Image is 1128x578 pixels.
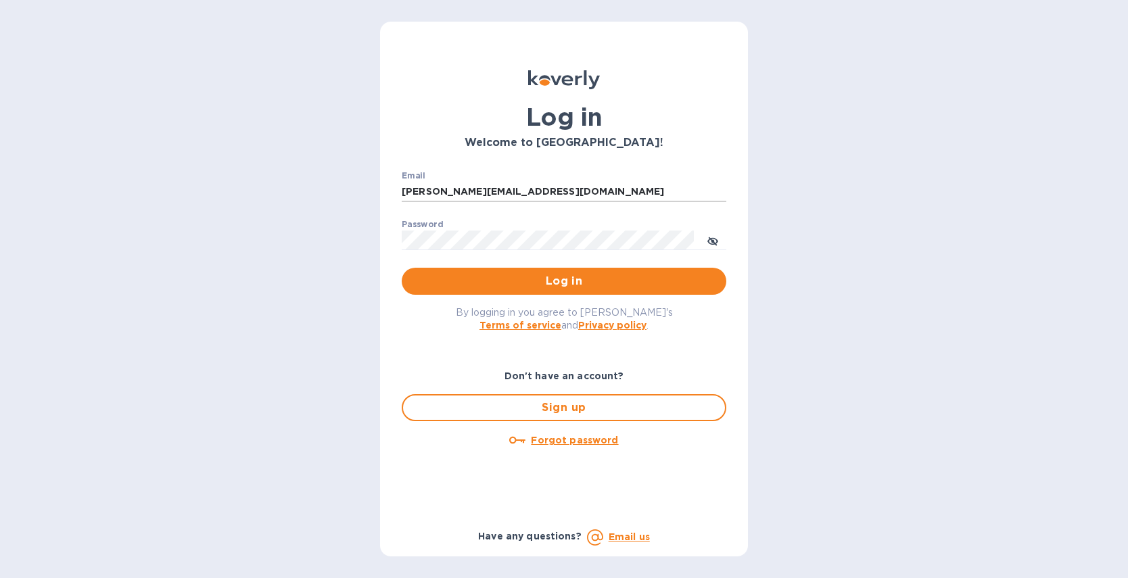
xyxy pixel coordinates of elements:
[402,394,726,421] button: Sign up
[528,70,600,89] img: Koverly
[531,435,618,445] u: Forgot password
[402,172,425,180] label: Email
[414,400,714,416] span: Sign up
[578,320,647,331] a: Privacy policy
[413,273,715,289] span: Log in
[609,531,650,542] a: Email us
[699,226,726,254] button: toggle password visibility
[402,182,726,202] input: Enter email address
[402,268,726,295] button: Log in
[479,320,561,331] a: Terms of service
[504,370,624,381] b: Don't have an account?
[402,103,726,131] h1: Log in
[456,307,673,331] span: By logging in you agree to [PERSON_NAME]'s and .
[402,137,726,149] h3: Welcome to [GEOGRAPHIC_DATA]!
[402,220,443,228] label: Password
[478,531,582,541] b: Have any questions?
